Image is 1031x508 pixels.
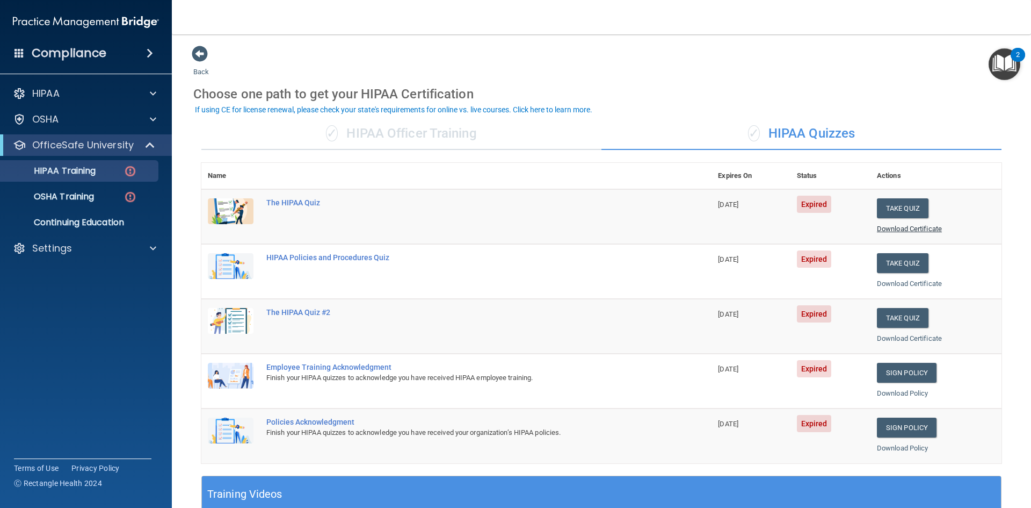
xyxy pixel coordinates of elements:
a: Settings [13,242,156,255]
div: The HIPAA Quiz [266,198,658,207]
span: Expired [797,415,832,432]
div: The HIPAA Quiz #2 [266,308,658,317]
span: Expired [797,196,832,213]
a: Download Certificate [877,334,942,342]
button: Take Quiz [877,198,928,218]
th: Actions [870,163,1001,189]
img: danger-circle.6113f641.png [124,190,137,204]
span: [DATE] [718,420,738,428]
p: Continuing Education [7,217,154,228]
div: HIPAA Policies and Procedures Quiz [266,253,658,262]
p: Settings [32,242,72,255]
p: OSHA [32,113,59,126]
a: Privacy Policy [71,463,120,474]
span: Ⓒ Rectangle Health 2024 [14,478,102,489]
a: Sign Policy [877,363,936,383]
div: HIPAA Quizzes [601,118,1001,150]
span: [DATE] [718,255,738,263]
span: Expired [797,360,832,377]
a: Download Certificate [877,225,942,233]
a: Back [193,55,209,76]
p: HIPAA Training [7,166,96,176]
span: [DATE] [718,310,738,318]
span: Expired [797,251,832,268]
th: Expires On [711,163,790,189]
th: Status [790,163,870,189]
img: PMB logo [13,11,159,33]
span: ✓ [748,125,760,141]
button: If using CE for license renewal, please check your state's requirements for online vs. live cours... [193,104,594,115]
p: OfficeSafe University [32,139,134,152]
div: Employee Training Acknowledgment [266,363,658,371]
button: Take Quiz [877,253,928,273]
span: Expired [797,305,832,323]
a: Download Policy [877,389,928,397]
div: Policies Acknowledgment [266,418,658,426]
a: Sign Policy [877,418,936,438]
div: Finish your HIPAA quizzes to acknowledge you have received your organization’s HIPAA policies. [266,426,658,439]
a: Terms of Use [14,463,59,474]
a: HIPAA [13,87,156,100]
h4: Compliance [32,46,106,61]
a: OfficeSafe University [13,139,156,152]
span: [DATE] [718,201,738,209]
div: If using CE for license renewal, please check your state's requirements for online vs. live cours... [195,106,592,113]
div: 2 [1016,55,1020,69]
span: ✓ [326,125,338,141]
img: danger-circle.6113f641.png [124,164,137,178]
p: HIPAA [32,87,60,100]
a: Download Certificate [877,280,942,288]
div: Finish your HIPAA quizzes to acknowledge you have received HIPAA employee training. [266,371,658,384]
p: OSHA Training [7,191,94,202]
th: Name [201,163,260,189]
div: Choose one path to get your HIPAA Certification [193,78,1010,110]
button: Open Resource Center, 2 new notifications [989,48,1020,80]
div: HIPAA Officer Training [201,118,601,150]
h5: Training Videos [207,485,282,504]
span: [DATE] [718,365,738,373]
a: OSHA [13,113,156,126]
a: Download Policy [877,444,928,452]
button: Take Quiz [877,308,928,328]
